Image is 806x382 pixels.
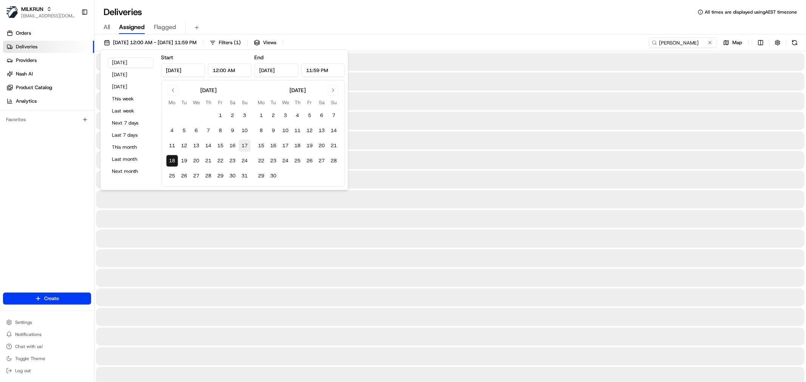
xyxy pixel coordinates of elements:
[280,155,292,167] button: 24
[154,23,176,32] span: Flagged
[304,109,316,122] button: 5
[190,125,203,137] button: 6
[304,155,316,167] button: 26
[178,125,190,137] button: 5
[255,54,264,61] label: End
[328,109,340,122] button: 7
[268,125,280,137] button: 9
[21,13,75,19] button: [EMAIL_ADDRESS][DOMAIN_NAME]
[44,295,59,302] span: Create
[255,99,268,106] th: Monday
[328,85,339,95] button: Go to next month
[292,125,304,137] button: 11
[203,99,215,106] th: Thursday
[280,140,292,152] button: 17
[239,155,251,167] button: 24
[3,353,91,364] button: Toggle Theme
[239,99,251,106] th: Sunday
[178,140,190,152] button: 12
[178,99,190,106] th: Tuesday
[251,37,280,48] button: Views
[234,39,241,46] span: ( 1 )
[190,155,203,167] button: 20
[203,170,215,182] button: 28
[268,155,280,167] button: 23
[215,99,227,106] th: Friday
[215,125,227,137] button: 8
[255,63,299,77] input: Date
[168,85,178,95] button: Go to previous month
[268,170,280,182] button: 30
[16,30,31,37] span: Orders
[3,68,94,80] a: Nash AI
[304,99,316,106] th: Friday
[190,99,203,106] th: Wednesday
[255,125,268,137] button: 8
[239,140,251,152] button: 17
[292,155,304,167] button: 25
[166,140,178,152] button: 11
[203,125,215,137] button: 7
[200,86,217,94] div: [DATE]
[316,109,328,122] button: 6
[268,140,280,152] button: 16
[280,125,292,137] button: 10
[328,99,340,106] th: Sunday
[289,86,306,94] div: [DATE]
[239,109,251,122] button: 3
[316,155,328,167] button: 27
[268,99,280,106] th: Tuesday
[161,54,173,61] label: Start
[16,84,52,91] span: Product Catalog
[328,125,340,137] button: 14
[215,109,227,122] button: 1
[15,368,31,374] span: Log out
[108,69,154,80] button: [DATE]
[292,109,304,122] button: 4
[280,109,292,122] button: 3
[178,170,190,182] button: 26
[108,106,154,116] button: Last week
[178,155,190,167] button: 19
[316,140,328,152] button: 20
[3,365,91,376] button: Log out
[206,37,244,48] button: Filters(1)
[280,99,292,106] th: Wednesday
[3,41,94,53] a: Deliveries
[3,329,91,340] button: Notifications
[16,71,33,77] span: Nash AI
[203,140,215,152] button: 14
[119,23,145,32] span: Assigned
[705,9,797,15] span: All times are displayed using AEST timezone
[190,170,203,182] button: 27
[16,57,37,64] span: Providers
[219,39,241,46] span: Filters
[3,95,94,107] a: Analytics
[304,140,316,152] button: 19
[255,155,268,167] button: 22
[190,140,203,152] button: 13
[292,140,304,152] button: 18
[108,118,154,128] button: Next 7 days
[166,170,178,182] button: 25
[16,98,37,105] span: Analytics
[21,5,43,13] button: MILKRUN
[301,63,345,77] input: Time
[203,155,215,167] button: 21
[268,109,280,122] button: 2
[328,155,340,167] button: 28
[166,125,178,137] button: 4
[15,331,42,337] span: Notifications
[255,140,268,152] button: 15
[292,99,304,106] th: Thursday
[108,130,154,140] button: Last 7 days
[16,43,37,50] span: Deliveries
[15,343,43,350] span: Chat with us!
[227,99,239,106] th: Saturday
[108,94,154,104] button: This week
[108,154,154,165] button: Last month
[215,140,227,152] button: 15
[227,155,239,167] button: 23
[15,356,45,362] span: Toggle Theme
